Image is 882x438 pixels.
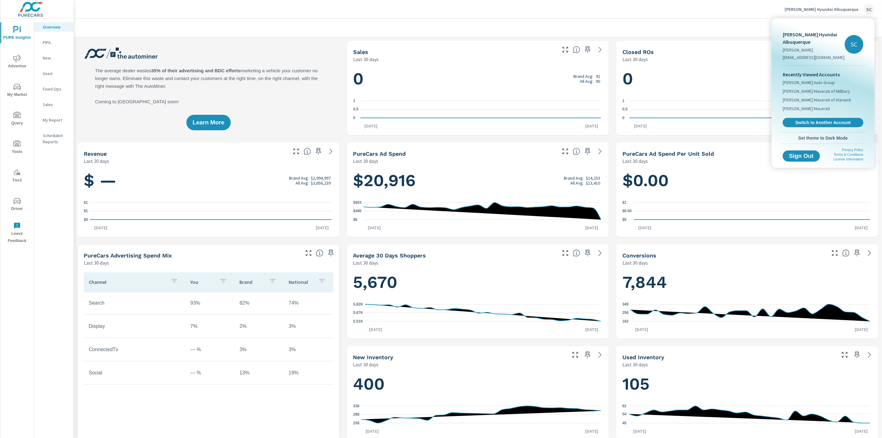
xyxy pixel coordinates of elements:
[842,148,863,152] a: Privacy Policy
[834,157,863,161] a: License Information
[783,88,850,94] span: [PERSON_NAME] Maserati of Millbury
[845,35,863,54] div: SC
[783,54,845,60] p: [EMAIL_ADDRESS][DOMAIN_NAME]
[783,97,851,103] span: [PERSON_NAME] Maserati of Warwick
[783,105,830,112] span: [PERSON_NAME] Maserati
[783,47,845,53] p: [PERSON_NAME]
[834,153,863,156] a: Terms & Conditions
[783,150,820,162] button: Sign Out
[783,118,863,127] a: Switch to Another Account
[780,132,866,144] button: Set theme to Dark Mode
[788,153,815,159] span: Sign Out
[783,71,863,78] p: Recently Viewed Accounts
[786,120,860,125] span: Switch to Another Account
[783,79,835,86] span: [PERSON_NAME] Auto Group
[783,135,863,141] span: Set theme to Dark Mode
[783,31,845,46] p: [PERSON_NAME] Hyundai Albuquerque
